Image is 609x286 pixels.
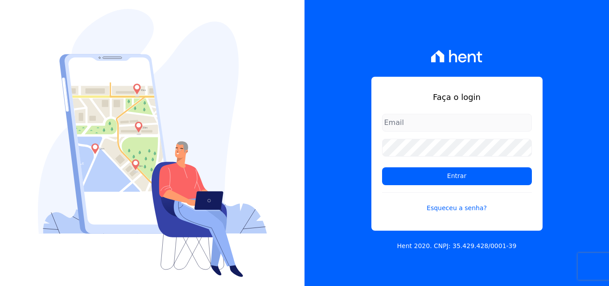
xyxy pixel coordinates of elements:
img: Login [38,9,267,277]
p: Hent 2020. CNPJ: 35.429.428/0001-39 [397,241,517,251]
input: Entrar [382,167,532,185]
a: Esqueceu a senha? [382,192,532,213]
input: Email [382,114,532,132]
h1: Faça o login [382,91,532,103]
